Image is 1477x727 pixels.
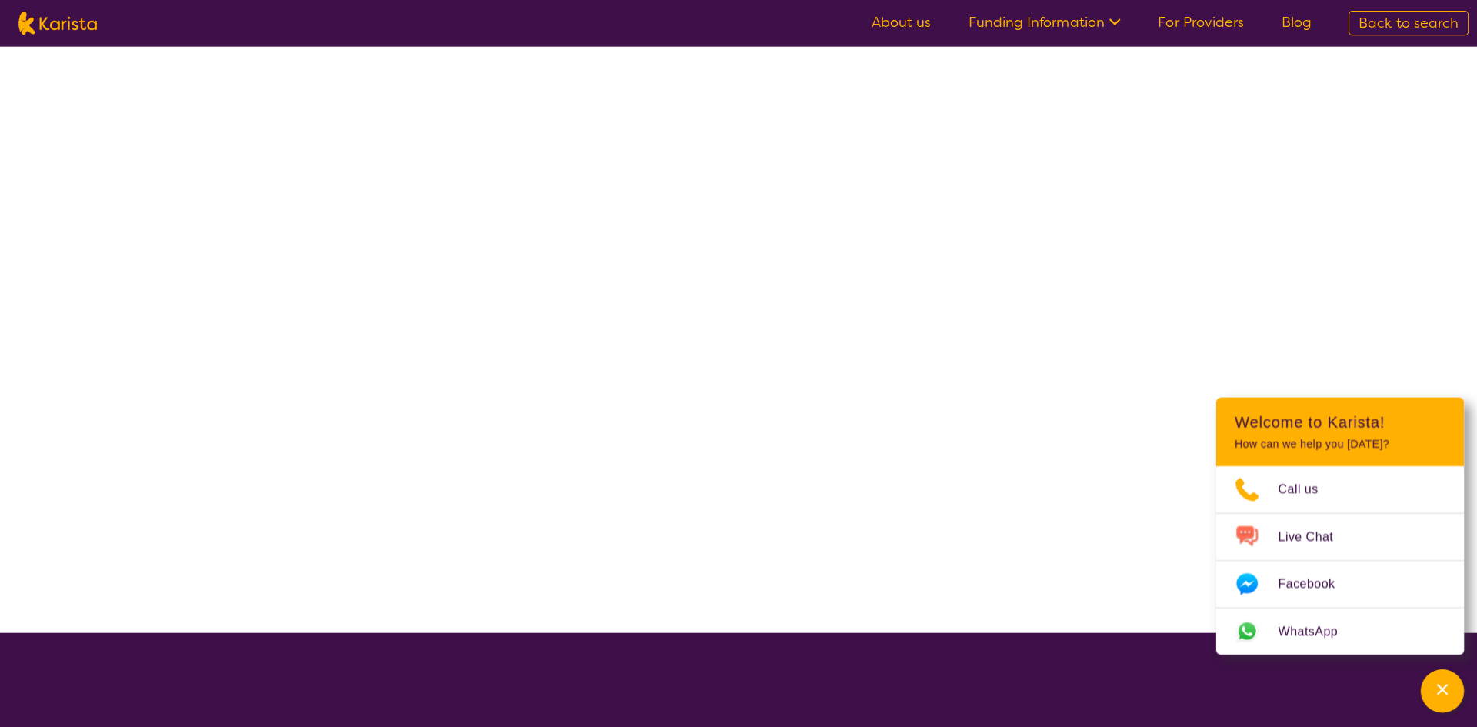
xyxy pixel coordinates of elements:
span: WhatsApp [1269,615,1347,639]
a: For Providers [1150,13,1235,32]
a: Back to search [1339,11,1459,35]
img: Karista logo [18,12,96,35]
a: Blog [1272,13,1302,32]
span: Live Chat [1269,522,1342,545]
a: Web link opens in a new tab. [1208,604,1454,650]
div: Channel Menu [1208,395,1454,650]
span: Back to search [1349,14,1449,32]
ul: Choose channel [1208,463,1454,650]
span: Call us [1269,475,1328,498]
button: Channel Menu [1411,665,1454,708]
a: About us [865,13,925,32]
a: Funding Information [962,13,1113,32]
p: How can we help you [DATE]? [1226,435,1435,448]
span: Facebook [1269,569,1344,592]
h2: Welcome to Karista! [1226,410,1435,429]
